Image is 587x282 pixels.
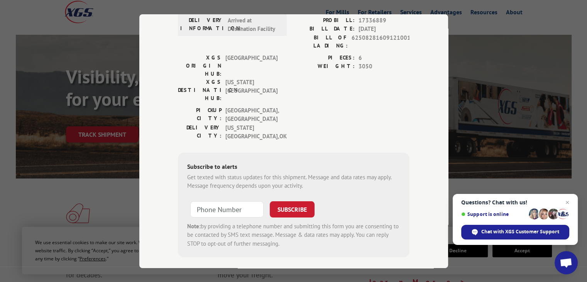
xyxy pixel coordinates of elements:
[294,16,355,25] label: PROBILL:
[178,53,222,78] label: XGS ORIGIN HUB:
[225,53,277,78] span: [GEOGRAPHIC_DATA]
[555,251,578,274] div: Open chat
[461,225,569,240] div: Chat with XGS Customer Support
[294,33,348,49] label: BILL OF LADING:
[294,53,355,62] label: PIECES:
[359,16,409,25] span: 17336889
[225,78,277,102] span: [US_STATE][GEOGRAPHIC_DATA]
[228,16,280,33] span: Arrived at Destination Facility
[187,161,400,173] div: Subscribe to alerts
[270,201,315,217] button: SUBSCRIBE
[190,201,264,217] input: Phone Number
[187,173,400,190] div: Get texted with status updates for this shipment. Message and data rates may apply. Message frequ...
[359,25,409,34] span: [DATE]
[180,16,224,33] label: DELIVERY INFORMATION:
[225,106,277,123] span: [GEOGRAPHIC_DATA] , [GEOGRAPHIC_DATA]
[352,33,409,49] span: 6250828160912100100
[481,228,559,235] span: Chat with XGS Customer Support
[359,53,409,62] span: 6
[187,222,201,229] strong: Note:
[563,198,572,207] span: Close chat
[178,106,222,123] label: PICKUP CITY:
[187,222,400,248] div: by providing a telephone number and submitting this form you are consenting to be contacted by SM...
[461,211,526,217] span: Support is online
[461,199,569,206] span: Questions? Chat with us!
[178,78,222,102] label: XGS DESTINATION HUB:
[294,25,355,34] label: BILL DATE:
[178,123,222,141] label: DELIVERY CITY:
[359,62,409,71] span: 3050
[225,123,277,141] span: [US_STATE][GEOGRAPHIC_DATA] , OK
[294,62,355,71] label: WEIGHT:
